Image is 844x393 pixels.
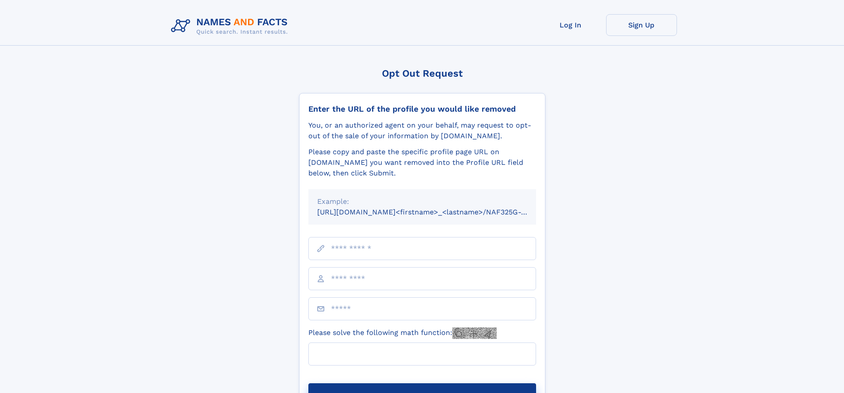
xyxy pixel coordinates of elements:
[308,327,497,339] label: Please solve the following math function:
[317,196,527,207] div: Example:
[308,104,536,114] div: Enter the URL of the profile you would like removed
[308,120,536,141] div: You, or an authorized agent on your behalf, may request to opt-out of the sale of your informatio...
[606,14,677,36] a: Sign Up
[317,208,553,216] small: [URL][DOMAIN_NAME]<firstname>_<lastname>/NAF325G-xxxxxxxx
[167,14,295,38] img: Logo Names and Facts
[299,68,545,79] div: Opt Out Request
[535,14,606,36] a: Log In
[308,147,536,179] div: Please copy and paste the specific profile page URL on [DOMAIN_NAME] you want removed into the Pr...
